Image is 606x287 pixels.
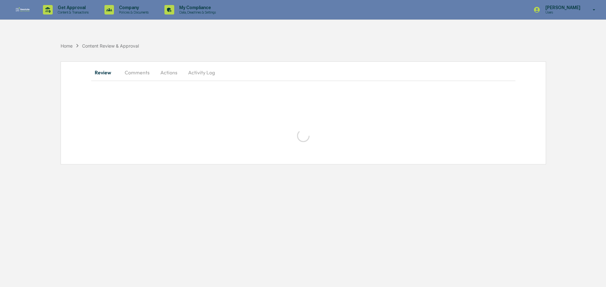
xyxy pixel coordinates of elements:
button: Activity Log [183,65,220,80]
p: Get Approval [53,5,92,10]
button: Review [91,65,120,80]
p: Users [540,10,584,14]
p: Policies & Documents [114,10,152,14]
p: [PERSON_NAME] [540,5,584,10]
div: Content Review & Approval [82,43,139,49]
img: logo [15,7,30,12]
button: Actions [155,65,183,80]
p: Content & Transactions [53,10,92,14]
button: Comments [120,65,155,80]
div: Home [61,43,73,49]
p: My Compliance [174,5,219,10]
p: Company [114,5,152,10]
p: Data, Deadlines & Settings [174,10,219,14]
div: secondary tabs example [91,65,515,80]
